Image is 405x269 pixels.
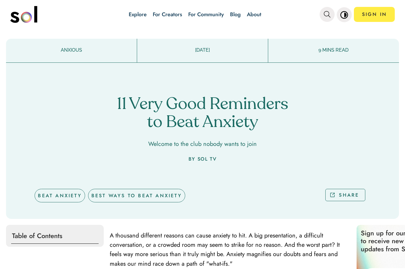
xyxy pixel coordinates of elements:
[10,6,37,23] img: logo
[189,156,216,162] p: BY SOL TV
[153,11,182,18] a: For Creators
[247,11,261,18] a: About
[6,47,137,54] p: ANXIOUS
[325,189,365,201] button: SHARE
[35,189,85,202] div: BEAT ANXIETY
[110,231,340,268] span: A thousand different reasons can cause anxiety to hit. A big presentation, a difficult conversati...
[339,192,359,198] p: SHARE
[230,11,241,18] a: Blog
[137,47,268,54] p: [DATE]
[268,47,399,54] p: 9 MINS READ
[354,7,395,22] a: SIGN IN
[11,228,99,244] p: Table of Contents
[88,189,185,202] div: BEST WAYS TO BEAT ANXIETY
[148,141,257,147] p: Welcome to the club nobody wants to join
[188,11,224,18] a: For Community
[10,4,395,25] nav: main navigation
[129,11,147,18] a: Explore
[114,96,291,132] h1: 11 Very Good Reminders to Beat Anxiety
